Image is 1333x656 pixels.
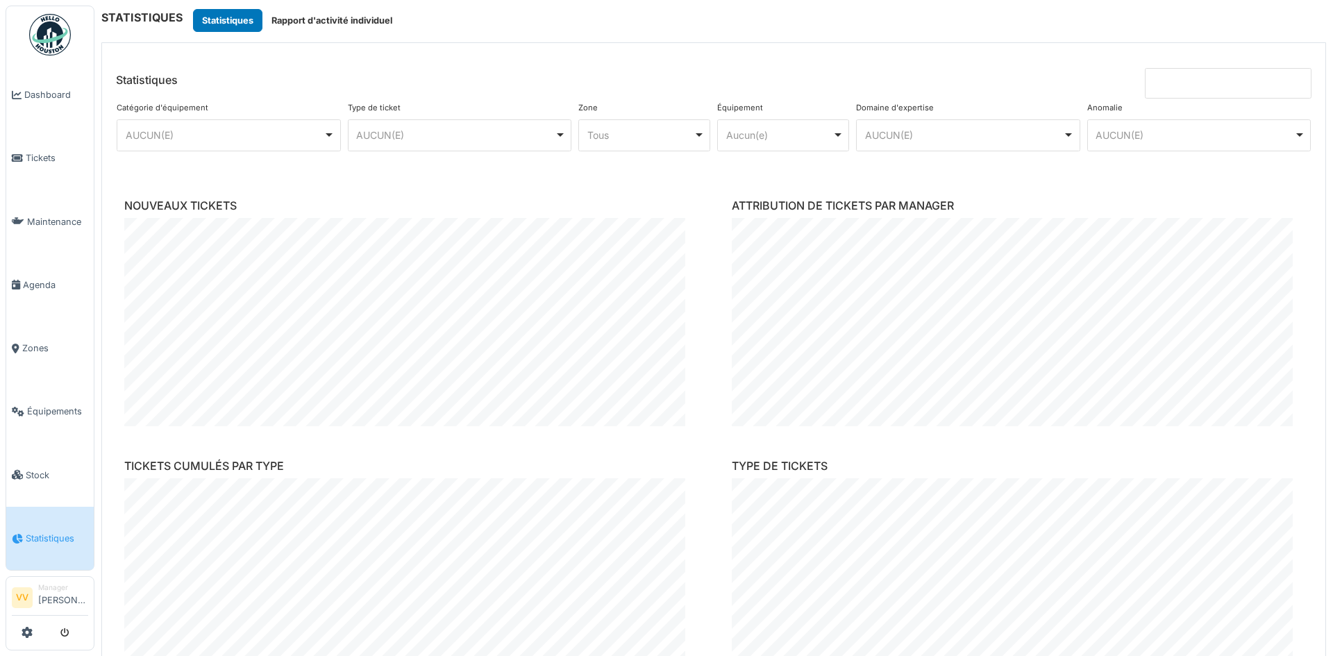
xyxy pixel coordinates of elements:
[124,199,696,212] h6: NOUVEAUX TICKETS
[124,460,696,473] h6: TICKETS CUMULÉS PAR TYPE
[23,278,88,292] span: Agenda
[27,215,88,228] span: Maintenance
[29,14,71,56] img: Badge_color-CXgf-gQk.svg
[865,128,1064,142] div: AUCUN(E)
[193,9,262,32] button: Statistiques
[6,317,94,380] a: Zones
[38,582,88,612] li: [PERSON_NAME]
[356,128,555,142] div: AUCUN(E)
[24,88,88,101] span: Dashboard
[6,63,94,126] a: Dashboard
[38,582,88,593] div: Manager
[6,380,94,443] a: Équipements
[26,151,88,165] span: Tickets
[22,342,88,355] span: Zones
[26,469,88,482] span: Stock
[101,11,183,24] h6: STATISTIQUES
[27,405,88,418] span: Équipements
[117,102,208,114] label: Catégorie d'équipement
[732,199,1303,212] h6: ATTRIBUTION DE TICKETS PAR MANAGER
[578,102,598,114] label: Zone
[726,128,832,142] div: Aucun(e)
[1087,102,1123,114] label: Anomalie
[1096,128,1294,142] div: AUCUN(E)
[6,444,94,507] a: Stock
[6,253,94,317] a: Agenda
[856,102,934,114] label: Domaine d'expertise
[126,128,324,142] div: AUCUN(E)
[26,532,88,545] span: Statistiques
[348,102,401,114] label: Type de ticket
[587,128,694,142] div: Tous
[12,582,88,616] a: VV Manager[PERSON_NAME]
[12,587,33,608] li: VV
[116,74,178,87] h6: Statistiques
[262,9,401,32] button: Rapport d'activité individuel
[6,507,94,570] a: Statistiques
[717,102,763,114] label: Équipement
[732,460,1303,473] h6: TYPE DE TICKETS
[6,126,94,190] a: Tickets
[6,190,94,253] a: Maintenance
